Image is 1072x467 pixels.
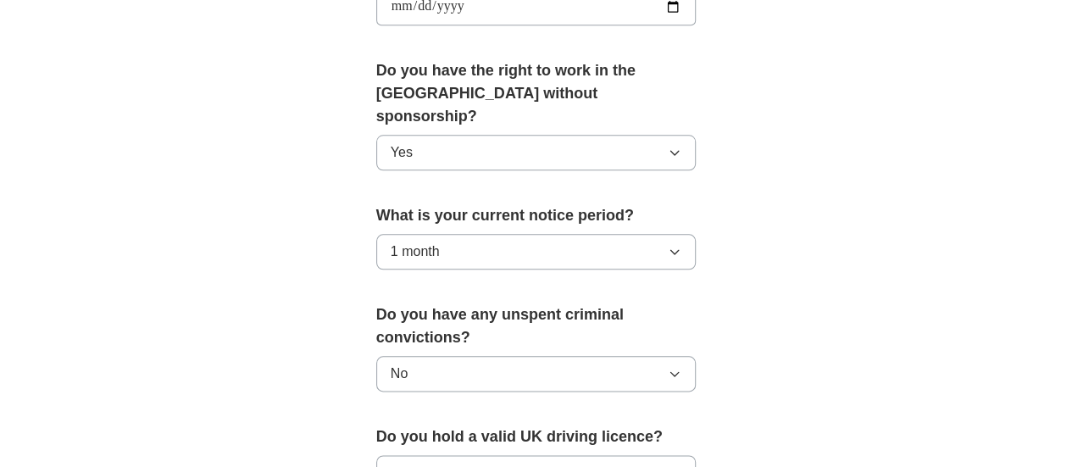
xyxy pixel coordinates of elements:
[391,142,413,163] span: Yes
[376,356,697,392] button: No
[376,234,697,270] button: 1 month
[391,242,440,262] span: 1 month
[376,204,697,227] label: What is your current notice period?
[376,303,697,349] label: Do you have any unspent criminal convictions?
[376,135,697,170] button: Yes
[376,59,697,128] label: Do you have the right to work in the [GEOGRAPHIC_DATA] without sponsorship?
[376,425,697,448] label: Do you hold a valid UK driving licence?
[391,364,408,384] span: No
